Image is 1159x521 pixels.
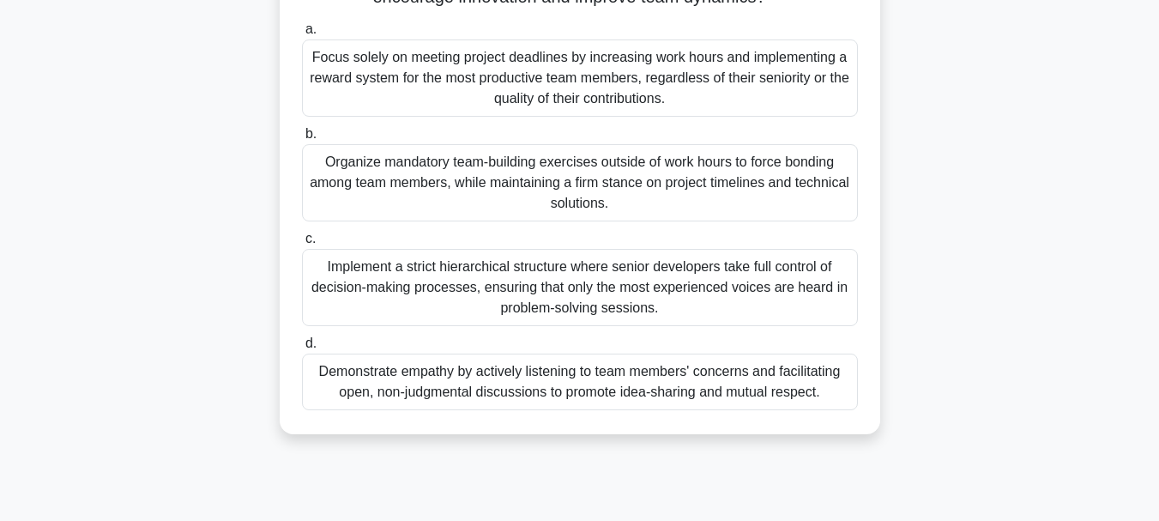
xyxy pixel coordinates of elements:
[305,231,316,245] span: c.
[305,126,317,141] span: b.
[302,144,858,221] div: Organize mandatory team-building exercises outside of work hours to force bonding among team memb...
[302,354,858,410] div: Demonstrate empathy by actively listening to team members' concerns and facilitating open, non-ju...
[305,21,317,36] span: a.
[305,336,317,350] span: d.
[302,249,858,326] div: Implement a strict hierarchical structure where senior developers take full control of decision-m...
[302,39,858,117] div: Focus solely on meeting project deadlines by increasing work hours and implementing a reward syst...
